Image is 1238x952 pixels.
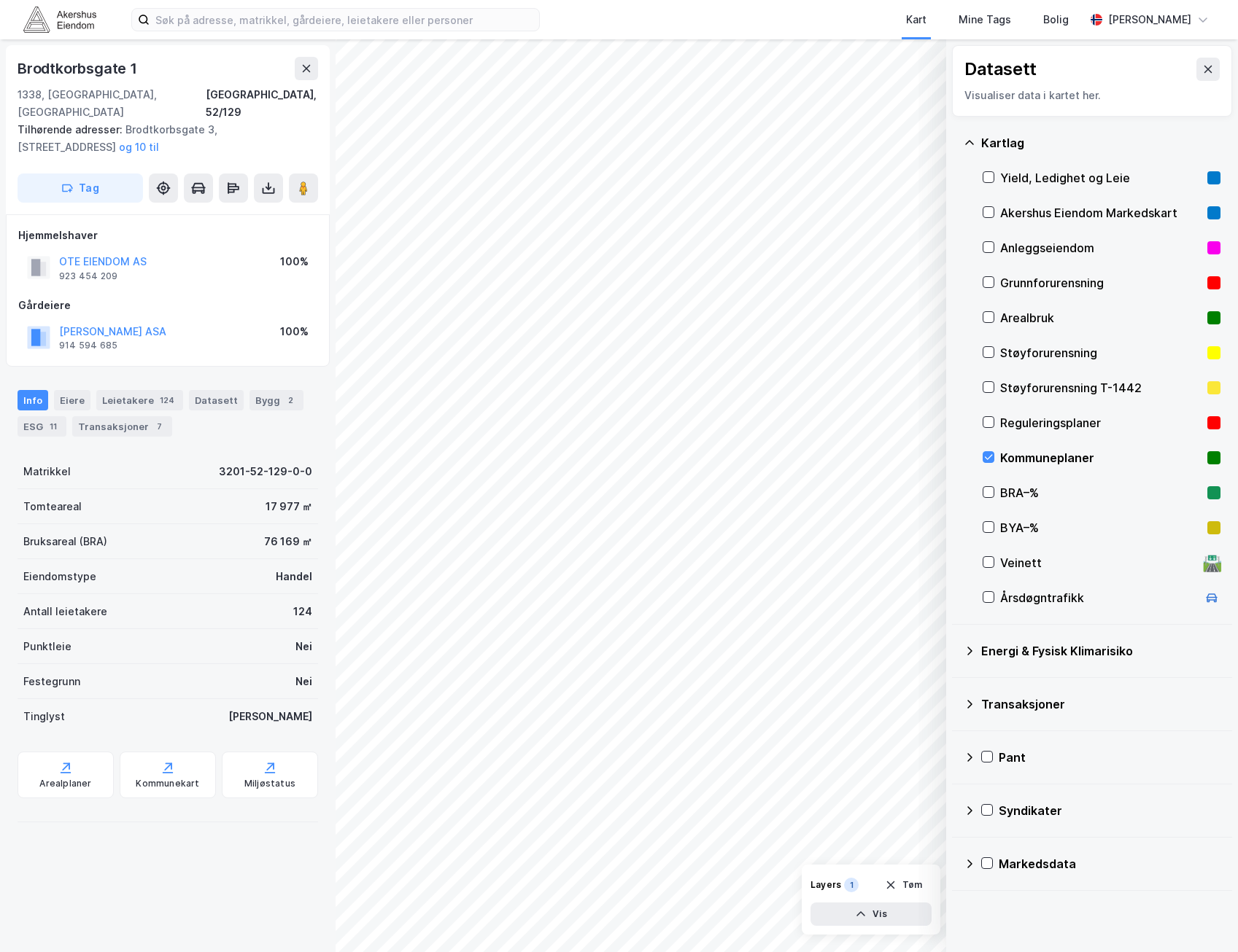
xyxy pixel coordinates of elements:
div: Festegrunn [23,673,80,690]
div: Leietakere [96,390,183,410]
div: Kart [906,11,926,28]
div: Miljøstatus [244,778,295,789]
div: Nei [295,638,312,655]
div: Gårdeiere [18,297,317,314]
div: Antall leietakere [23,603,107,620]
div: Kartlag [981,134,1220,152]
div: Eiendomstype [23,568,96,585]
div: Datasett [964,58,1037,81]
div: Akershus Eiendom Markedskart [1000,204,1202,222]
div: Layers [810,879,841,891]
div: 🛣️ [1202,553,1222,572]
div: Arealbruk [1000,309,1202,327]
div: Matrikkel [23,463,71,480]
div: Årsdøgntrafikk [1000,589,1197,606]
input: Søk på adresse, matrikkel, gårdeiere, leietakere eller personer [150,9,539,31]
div: Tinglyst [23,708,65,725]
div: Datasett [189,390,244,410]
div: 914 594 685 [59,340,117,351]
div: [GEOGRAPHIC_DATA], 52/129 [206,86,318,121]
span: Tilhørende adresser: [18,123,125,136]
div: Tomteareal [23,498,82,515]
div: Visualiser data i kartet her. [964,87,1220,104]
button: Vis [810,902,932,926]
div: Støyforurensning T-1442 [1000,379,1202,397]
iframe: Chat Widget [1165,882,1238,952]
div: Handel [276,568,312,585]
div: 76 169 ㎡ [264,533,312,550]
div: Pant [999,749,1220,766]
div: 11 [46,419,61,434]
div: 124 [157,393,177,407]
div: 1338, [GEOGRAPHIC_DATA], [GEOGRAPHIC_DATA] [18,86,206,121]
div: 17 977 ㎡ [266,498,312,515]
div: Info [18,390,48,410]
div: [PERSON_NAME] [1108,11,1191,28]
div: [PERSON_NAME] [228,708,312,725]
div: Grunnforurensning [1000,274,1202,292]
div: Eiere [54,390,90,410]
div: Markedsdata [999,855,1220,873]
div: Punktleie [23,638,71,655]
div: 3201-52-129-0-0 [219,463,312,480]
div: Transaksjoner [72,416,172,437]
div: Bruksareal (BRA) [23,533,107,550]
img: akershus-eiendom-logo.9091f326c980b4bce74ccdd9f866810c.svg [23,7,96,32]
div: 100% [280,323,309,340]
div: 100% [280,253,309,270]
div: Brodtkorbsgate 3, [STREET_ADDRESS] [18,121,306,156]
div: Arealplaner [39,778,91,789]
div: Kommunekart [136,778,199,789]
div: Nei [295,673,312,690]
div: Bygg [249,390,303,410]
button: Tag [18,173,143,203]
div: 7 [152,419,166,434]
div: Syndikater [999,802,1220,819]
div: BYA–% [1000,519,1202,537]
div: 2 [283,393,298,407]
div: Yield, Ledighet og Leie [1000,169,1202,187]
div: Kontrollprogram for chat [1165,882,1238,952]
div: Transaksjoner [981,695,1220,713]
div: Energi & Fysisk Klimarisiko [981,642,1220,660]
div: Hjemmelshaver [18,227,317,244]
div: 124 [293,603,312,620]
div: Mine Tags [959,11,1011,28]
div: Kommuneplaner [1000,449,1202,467]
div: ESG [18,416,66,437]
div: Bolig [1043,11,1069,28]
div: BRA–% [1000,484,1202,502]
div: 923 454 209 [59,270,117,282]
div: Veinett [1000,554,1197,571]
div: Anleggseiendom [1000,239,1202,257]
button: Tøm [875,873,932,897]
div: 1 [844,878,859,892]
div: Reguleringsplaner [1000,414,1202,432]
div: Brodtkorbsgate 1 [18,57,140,80]
div: Støyforurensning [1000,344,1202,362]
